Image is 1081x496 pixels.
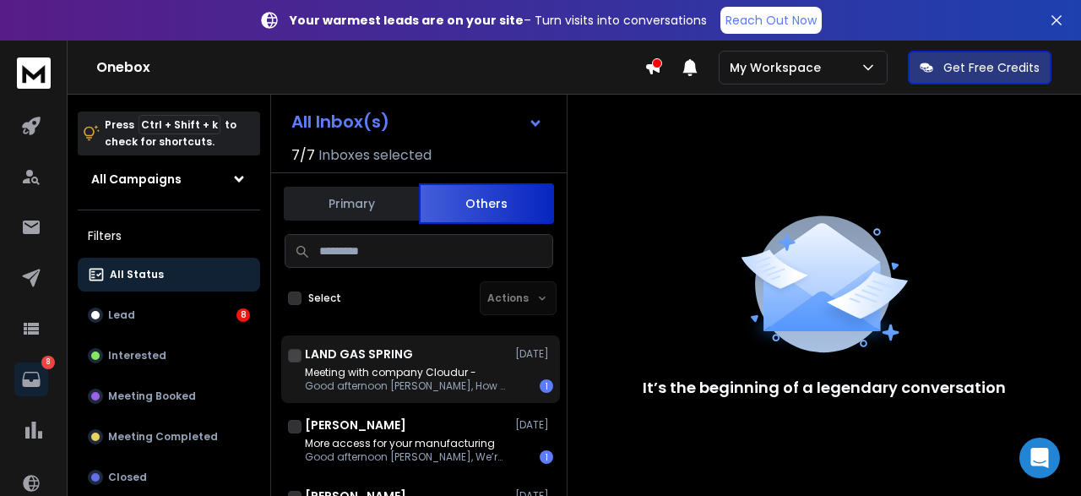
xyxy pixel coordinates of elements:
[108,430,218,444] p: Meeting Completed
[540,450,553,464] div: 1
[78,298,260,332] button: Lead8
[720,7,822,34] a: Reach Out Now
[515,347,553,361] p: [DATE]
[91,171,182,188] h1: All Campaigns
[108,308,135,322] p: Lead
[284,185,419,222] button: Primary
[290,12,707,29] p: – Turn visits into conversations
[78,224,260,248] h3: Filters
[291,113,389,130] h1: All Inbox(s)
[139,115,220,134] span: Ctrl + Shift + k
[515,418,553,432] p: [DATE]
[318,145,432,166] h3: Inboxes selected
[96,57,644,78] h1: Onebox
[14,362,48,396] a: 8
[17,57,51,89] img: logo
[305,417,406,433] h1: [PERSON_NAME]
[908,51,1051,84] button: Get Free Credits
[108,471,147,484] p: Closed
[305,366,508,379] p: Meeting with company Cloudur -
[78,339,260,373] button: Interested
[1019,438,1060,478] div: Open Intercom Messenger
[105,117,236,150] p: Press to check for shortcuts.
[78,379,260,413] button: Meeting Booked
[108,390,196,403] p: Meeting Booked
[730,59,828,76] p: My Workspace
[236,308,250,322] div: 8
[643,376,1006,400] p: It’s the beginning of a legendary conversation
[305,437,508,450] p: More access for your manufacturing
[41,356,55,369] p: 8
[78,258,260,292] button: All Status
[78,420,260,454] button: Meeting Completed
[78,461,260,494] button: Closed
[943,59,1040,76] p: Get Free Credits
[110,268,164,281] p: All Status
[419,183,554,224] button: Others
[78,162,260,196] button: All Campaigns
[291,145,315,166] span: 7 / 7
[305,346,413,362] h1: LAND GAS SPRING
[108,349,166,362] p: Interested
[278,105,557,139] button: All Inbox(s)
[305,379,508,393] p: Good afternoon [PERSON_NAME], How are you
[305,450,508,464] p: Good afternoon [PERSON_NAME], We’re thrilled to
[290,12,524,29] strong: Your warmest leads are on your site
[725,12,817,29] p: Reach Out Now
[540,379,553,393] div: 1
[308,292,341,305] label: Select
